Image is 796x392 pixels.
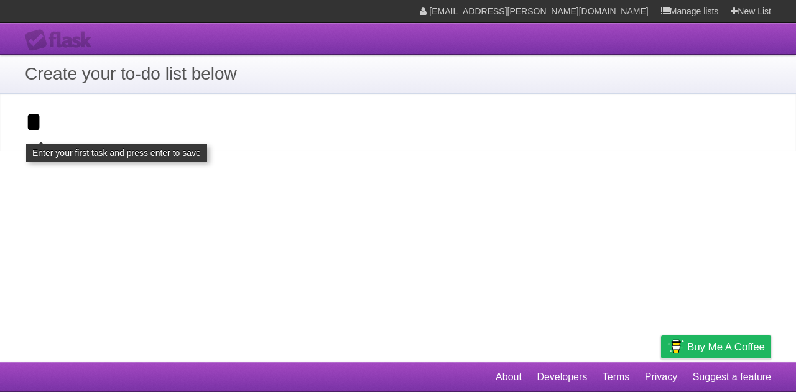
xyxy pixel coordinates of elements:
[645,365,677,389] a: Privacy
[667,336,684,357] img: Buy me a coffee
[537,365,587,389] a: Developers
[693,365,771,389] a: Suggest a feature
[25,61,771,87] h1: Create your to-do list below
[661,335,771,358] a: Buy me a coffee
[496,365,522,389] a: About
[603,365,630,389] a: Terms
[25,29,99,52] div: Flask
[687,336,765,358] span: Buy me a coffee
